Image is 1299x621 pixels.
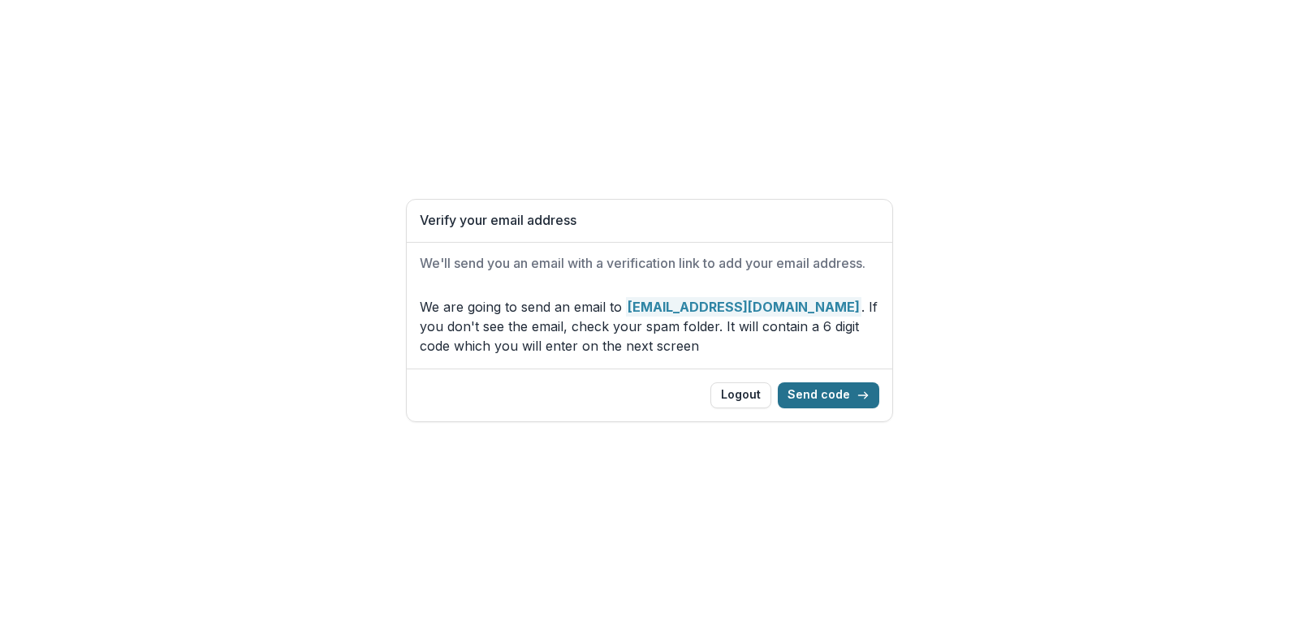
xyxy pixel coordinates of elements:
[778,382,879,408] button: Send code
[420,213,879,228] h1: Verify your email address
[626,297,861,317] strong: [EMAIL_ADDRESS][DOMAIN_NAME]
[420,256,879,271] h2: We'll send you an email with a verification link to add your email address.
[710,382,771,408] button: Logout
[420,297,879,356] p: We are going to send an email to . If you don't see the email, check your spam folder. It will co...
